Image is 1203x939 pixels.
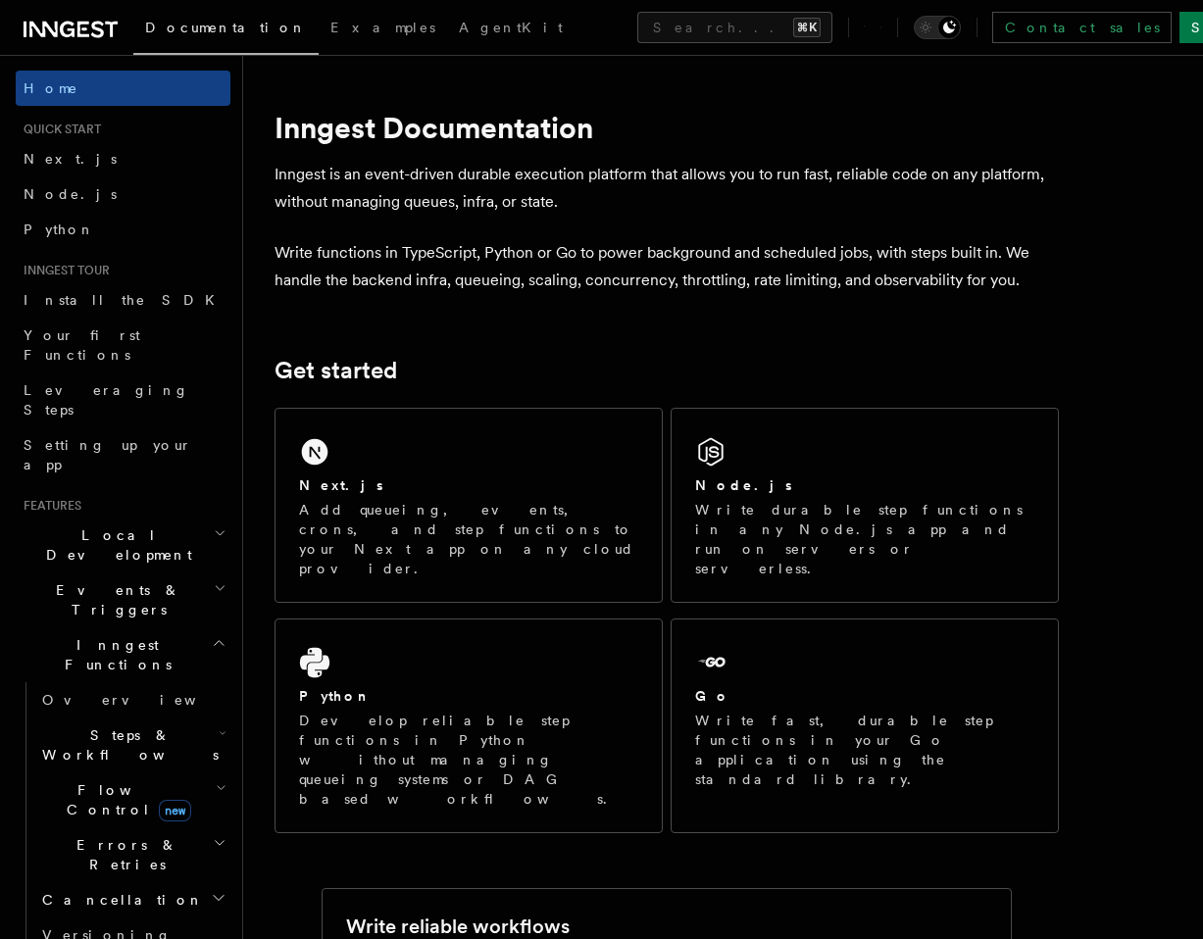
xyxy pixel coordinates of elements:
span: Steps & Workflows [34,725,219,765]
a: Node.js [16,176,230,212]
a: Install the SDK [16,282,230,318]
h2: Next.js [299,475,383,495]
button: Cancellation [34,882,230,917]
span: Local Development [16,525,214,565]
span: Node.js [24,186,117,202]
span: Your first Functions [24,327,140,363]
a: Examples [319,6,447,53]
a: GoWrite fast, durable step functions in your Go application using the standard library. [671,618,1059,833]
span: Leveraging Steps [24,382,189,418]
span: Cancellation [34,890,204,910]
a: Home [16,71,230,106]
button: Search...⌘K [637,12,832,43]
a: Python [16,212,230,247]
span: Errors & Retries [34,835,213,874]
p: Develop reliable step functions in Python without managing queueing systems or DAG based workflows. [299,711,638,809]
span: Python [24,222,95,237]
a: Setting up your app [16,427,230,482]
h2: Node.js [695,475,792,495]
span: Flow Control [34,780,216,819]
span: Inngest tour [16,263,110,278]
button: Events & Triggers [16,572,230,627]
a: Overview [34,682,230,717]
span: Next.js [24,151,117,167]
h2: Go [695,686,730,706]
button: Toggle dark mode [914,16,961,39]
span: Overview [42,692,244,708]
button: Errors & Retries [34,827,230,882]
span: Inngest Functions [16,635,212,674]
span: Documentation [145,20,307,35]
span: Events & Triggers [16,580,214,619]
a: Get started [275,357,397,384]
span: Install the SDK [24,292,226,308]
p: Inngest is an event-driven durable execution platform that allows you to run fast, reliable code ... [275,161,1059,216]
span: AgentKit [459,20,563,35]
a: AgentKit [447,6,575,53]
p: Add queueing, events, crons, and step functions to your Next app on any cloud provider. [299,500,638,578]
button: Inngest Functions [16,627,230,682]
span: Features [16,498,81,514]
span: Home [24,78,78,98]
a: Leveraging Steps [16,372,230,427]
p: Write functions in TypeScript, Python or Go to power background and scheduled jobs, with steps bu... [275,239,1059,294]
span: Examples [330,20,435,35]
h1: Inngest Documentation [275,110,1059,145]
p: Write fast, durable step functions in your Go application using the standard library. [695,711,1034,789]
h2: Python [299,686,372,706]
a: PythonDevelop reliable step functions in Python without managing queueing systems or DAG based wo... [275,618,663,833]
p: Write durable step functions in any Node.js app and run on servers or serverless. [695,500,1034,578]
a: Node.jsWrite durable step functions in any Node.js app and run on servers or serverless. [671,408,1059,603]
kbd: ⌘K [793,18,821,37]
a: Documentation [133,6,319,55]
a: Next.jsAdd queueing, events, crons, and step functions to your Next app on any cloud provider. [275,408,663,603]
a: Contact sales [992,12,1172,43]
a: Next.js [16,141,230,176]
button: Local Development [16,518,230,572]
span: Quick start [16,122,101,137]
button: Steps & Workflows [34,717,230,772]
span: new [159,800,191,821]
button: Flow Controlnew [34,772,230,827]
span: Setting up your app [24,437,192,472]
a: Your first Functions [16,318,230,372]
